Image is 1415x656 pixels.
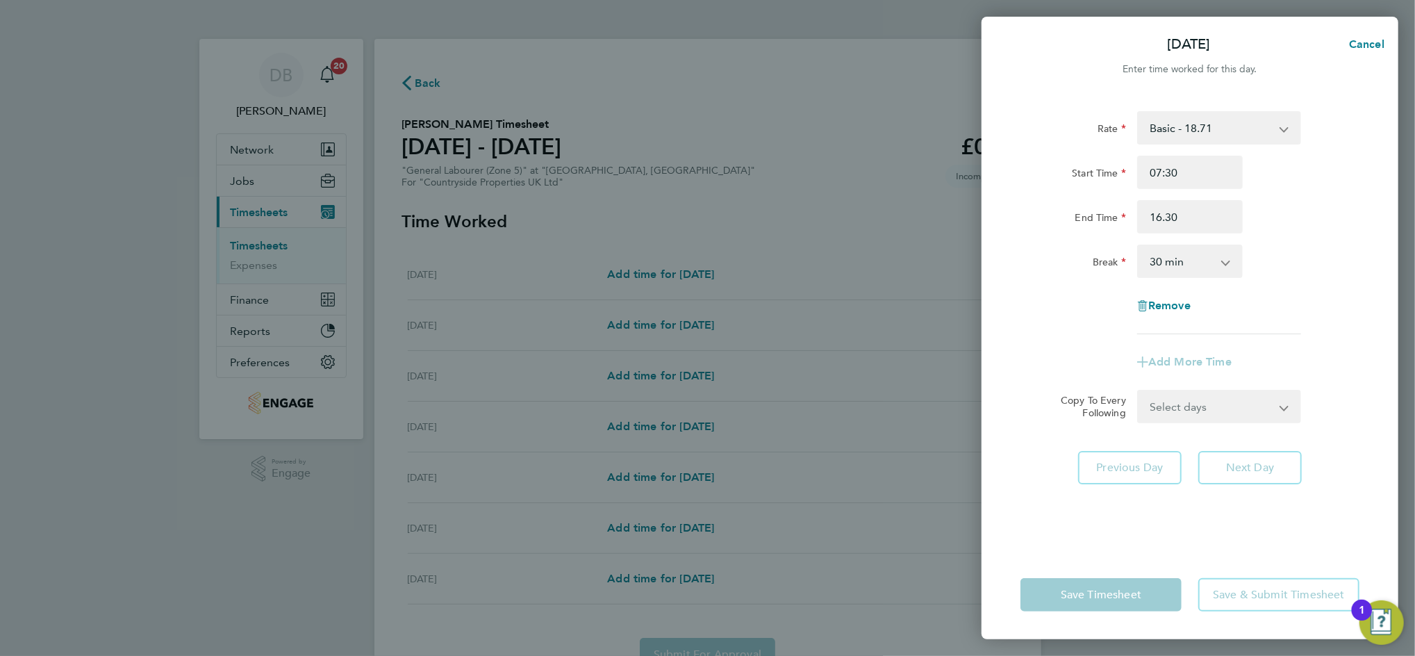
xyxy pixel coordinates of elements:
[1359,600,1404,645] button: Open Resource Center, 1 new notification
[1050,394,1126,419] label: Copy To Every Following
[1098,122,1126,139] label: Rate
[982,61,1398,78] div: Enter time worked for this day.
[1137,300,1191,311] button: Remove
[1137,200,1243,233] input: E.g. 18:00
[1345,38,1384,51] span: Cancel
[1327,31,1398,58] button: Cancel
[1072,167,1126,183] label: Start Time
[1093,256,1126,272] label: Break
[1148,299,1191,312] span: Remove
[1075,211,1126,228] label: End Time
[1168,35,1211,54] p: [DATE]
[1137,156,1243,189] input: E.g. 08:00
[1359,610,1365,628] div: 1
